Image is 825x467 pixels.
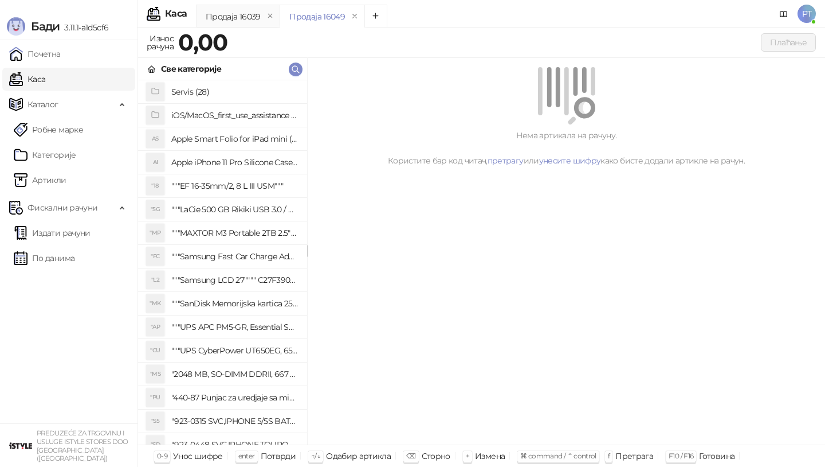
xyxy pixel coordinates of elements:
div: Измена [475,449,505,464]
div: Износ рачуна [144,31,176,54]
span: Фискални рачуни [27,196,97,219]
span: Бади [31,20,60,33]
span: 3.11.1-a1d5cf6 [60,22,108,33]
div: AI [146,153,164,172]
button: Плаћање [761,33,816,52]
h4: Apple Smart Folio for iPad mini (A17 Pro) - Sage [171,130,298,148]
h4: Servis (28) [171,83,298,101]
div: "MK [146,294,164,313]
div: Готовина [699,449,734,464]
div: Каса [165,9,187,18]
a: Издати рачуни [14,221,91,244]
div: Све категорије [161,63,221,75]
span: f [608,452,610,460]
a: унесите шифру [539,155,601,166]
span: 0-9 [157,452,167,460]
h4: """EF 16-35mm/2, 8 L III USM""" [171,177,298,195]
small: PREDUZEĆE ZA TRGOVINU I USLUGE ISTYLE STORES DOO [GEOGRAPHIC_DATA] ([GEOGRAPHIC_DATA]) [37,429,128,462]
div: "AP [146,318,164,336]
img: 64x64-companyLogo-77b92cf4-9946-4f36-9751-bf7bb5fd2c7d.png [9,434,32,457]
div: "FC [146,247,164,266]
span: + [466,452,469,460]
div: Продаја 16039 [206,10,261,23]
h4: """Samsung LCD 27"""" C27F390FHUXEN""" [171,271,298,289]
div: "PU [146,388,164,407]
div: Сторно [422,449,450,464]
div: "L2 [146,271,164,289]
a: По данима [14,247,74,270]
h4: "2048 MB, SO-DIMM DDRII, 667 MHz, Napajanje 1,8 0,1 V, Latencija CL5" [171,365,298,383]
a: ArtikliАртикли [14,169,66,192]
a: Робне марке [14,118,83,141]
h4: """Samsung Fast Car Charge Adapter, brzi auto punja_, boja crna""" [171,247,298,266]
h4: """UPS APC PM5-GR, Essential Surge Arrest,5 utic_nica""" [171,318,298,336]
div: Унос шифре [173,449,223,464]
h4: """UPS CyberPower UT650EG, 650VA/360W , line-int., s_uko, desktop""" [171,341,298,360]
h4: "440-87 Punjac za uredjaje sa micro USB portom 4/1, Stand." [171,388,298,407]
span: ⌘ command / ⌃ control [520,452,596,460]
div: "S5 [146,412,164,430]
button: remove [347,11,362,21]
a: Каса [9,68,45,91]
div: Претрага [615,449,653,464]
div: "SD [146,435,164,454]
h4: "923-0315 SVC,IPHONE 5/5S BATTERY REMOVAL TRAY Držač za iPhone sa kojim se otvara display [171,412,298,430]
h4: """LaCie 500 GB Rikiki USB 3.0 / Ultra Compact & Resistant aluminum / USB 3.0 / 2.5""""""" [171,200,298,219]
span: enter [238,452,255,460]
div: "5G [146,200,164,219]
span: ↑/↓ [311,452,320,460]
h4: """MAXTOR M3 Portable 2TB 2.5"""" crni eksterni hard disk HX-M201TCB/GM""" [171,224,298,242]
div: "CU [146,341,164,360]
div: AS [146,130,164,148]
a: претрагу [488,155,524,166]
img: Logo [7,17,25,36]
div: "MP [146,224,164,242]
div: Нема артикала на рачуну. Користите бар код читач, или како бисте додали артикле на рачун. [321,129,811,167]
span: ⌫ [406,452,415,460]
strong: 0,00 [178,28,227,56]
div: grid [138,80,307,445]
a: Почетна [9,42,61,65]
div: Продаја 16049 [289,10,345,23]
a: Документација [775,5,793,23]
div: "18 [146,177,164,195]
button: remove [263,11,278,21]
span: PT [797,5,816,23]
h4: """SanDisk Memorijska kartica 256GB microSDXC sa SD adapterom SDSQXA1-256G-GN6MA - Extreme PLUS, ... [171,294,298,313]
h4: Apple iPhone 11 Pro Silicone Case - Black [171,153,298,172]
a: Категорије [14,143,76,166]
div: Потврди [261,449,296,464]
div: "MS [146,365,164,383]
div: Одабир артикла [326,449,391,464]
button: Add tab [364,5,387,28]
span: F10 / F16 [669,452,693,460]
h4: iOS/MacOS_first_use_assistance (4) [171,106,298,124]
h4: "923-0448 SVC,IPHONE,TOURQUE DRIVER KIT .65KGF- CM Šrafciger " [171,435,298,454]
span: Каталог [27,93,58,116]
